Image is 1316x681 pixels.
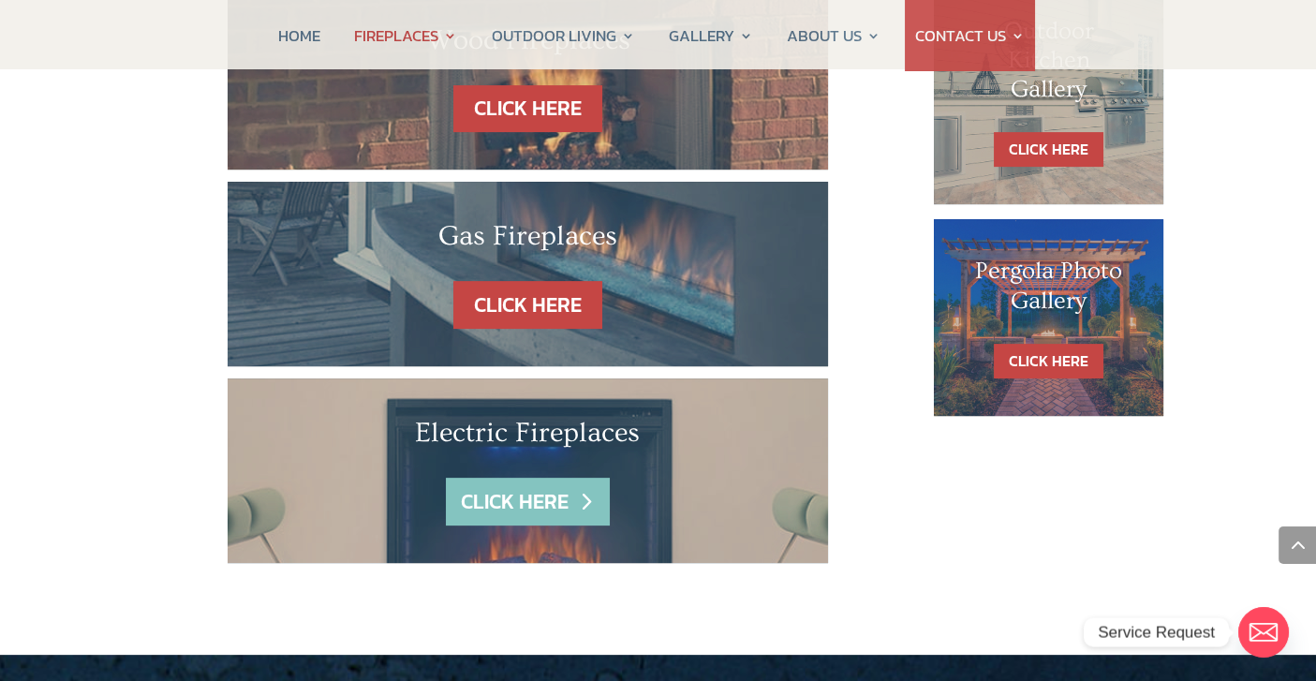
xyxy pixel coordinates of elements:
[971,257,1127,324] h1: Pergola Photo Gallery
[453,85,602,133] a: CLICK HERE
[994,132,1103,167] a: CLICK HERE
[446,478,609,526] a: CLICK HERE
[284,416,773,459] h2: Electric Fireplaces
[284,219,773,262] h2: Gas Fireplaces
[1238,607,1289,658] a: Email
[994,344,1103,378] a: CLICK HERE
[453,281,602,329] a: CLICK HERE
